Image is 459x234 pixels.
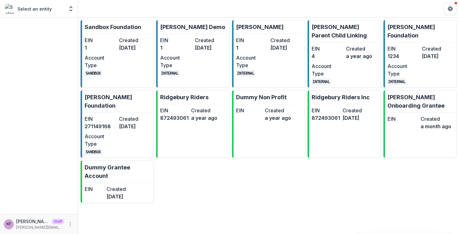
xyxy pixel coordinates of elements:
dd: 1234 [387,52,419,60]
dt: Created [343,107,371,114]
dd: [DATE] [195,44,227,51]
dd: [DATE] [119,123,151,130]
a: [PERSON_NAME] Parent Child LinkingEIN4Createda year agoAccount TypeINTERNAL [308,20,381,88]
p: Staff [52,219,64,224]
dt: Account Type [236,54,268,69]
p: Select an entity [17,6,52,12]
p: Sandbox Foundation [85,23,141,31]
code: INTERNAL [236,70,255,76]
p: [PERSON_NAME] [16,218,49,225]
a: Sandbox FoundationEIN1Created[DATE]Account TypeSANDBOX [81,20,154,88]
a: Ridgebury Riders IncEIN872493061Created[DATE] [308,90,381,158]
dt: EIN [387,115,418,123]
dt: Account Type [85,133,116,148]
dt: Account Type [85,54,116,69]
a: [PERSON_NAME] DemoEIN1Created[DATE]Account TypeINTERNAL [156,20,229,88]
dt: Account Type [312,62,343,77]
dd: 872493061 [312,114,340,122]
dt: EIN [236,37,268,44]
dd: [DATE] [422,52,454,60]
p: [PERSON_NAME][EMAIL_ADDRESS][DOMAIN_NAME] [16,225,64,230]
dt: EIN [85,115,116,123]
a: Dummy Non ProfitEINCreateda year ago [232,90,305,158]
p: [PERSON_NAME] Foundation [85,93,151,110]
dt: Created [265,107,291,114]
dt: Created [191,107,220,114]
dt: EIN [85,37,116,44]
p: [PERSON_NAME] [236,23,284,31]
p: Ridgebury Riders Inc [312,93,370,101]
dt: Created [119,115,151,123]
dd: 872493061 [160,114,189,122]
dd: [DATE] [106,193,126,200]
dd: a month ago [421,123,451,130]
dt: EIN [312,45,343,52]
img: Select an entity [5,4,15,14]
code: SANDBOX [85,149,102,155]
dt: EIN [160,107,189,114]
p: Dummy Grantee Account [85,163,151,180]
p: Dummy Non Profit [236,93,287,101]
p: [PERSON_NAME] Demo [160,23,225,31]
dt: Created [421,115,451,123]
dd: [DATE] [119,44,151,51]
dt: EIN [312,107,340,114]
a: [PERSON_NAME]EIN1Created[DATE]Account TypeINTERNAL [232,20,305,88]
dt: Created [422,45,454,52]
dd: 4 [312,52,343,60]
dt: Account Type [160,54,192,69]
dd: 1 [85,44,116,51]
dd: [DATE] [270,44,302,51]
a: Ridgebury RidersEIN872493061Createda year ago [156,90,229,158]
dt: Created [270,37,302,44]
a: [PERSON_NAME] FoundationEIN1234Created[DATE]Account TypeINTERNAL [383,20,457,88]
a: [PERSON_NAME] FoundationEIN271149168Created[DATE]Account TypeSANDBOX [81,90,154,158]
dt: EIN [236,107,262,114]
div: Kyle Ford [7,222,11,226]
code: INTERNAL [312,78,331,85]
button: More [67,221,74,228]
dt: Created [119,37,151,44]
code: INTERNAL [387,78,407,85]
p: [PERSON_NAME] Parent Child Linking [312,23,378,40]
dt: EIN [85,185,104,193]
button: Open entity switcher [67,2,75,15]
dd: [DATE] [343,114,371,122]
dt: Created [195,37,227,44]
dd: 1 [236,44,268,51]
code: SANDBOX [85,70,102,76]
a: [PERSON_NAME] Onboarding GranteeEINCreateda month ago [383,90,457,158]
dd: a year ago [191,114,220,122]
dd: 271149168 [85,123,116,130]
dd: 1 [160,44,192,51]
button: Get Help [444,2,457,15]
p: [PERSON_NAME] Foundation [387,23,454,40]
dd: a year ago [346,52,378,60]
dt: EIN [387,45,419,52]
dt: Created [346,45,378,52]
dt: Account Type [387,62,419,77]
p: Ridgebury Riders [160,93,209,101]
code: INTERNAL [160,70,180,76]
dd: a year ago [265,114,291,122]
dt: Created [106,185,126,193]
dt: EIN [160,37,192,44]
a: Dummy Grantee AccountEINCreated[DATE] [81,160,154,203]
p: [PERSON_NAME] Onboarding Grantee [387,93,454,110]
